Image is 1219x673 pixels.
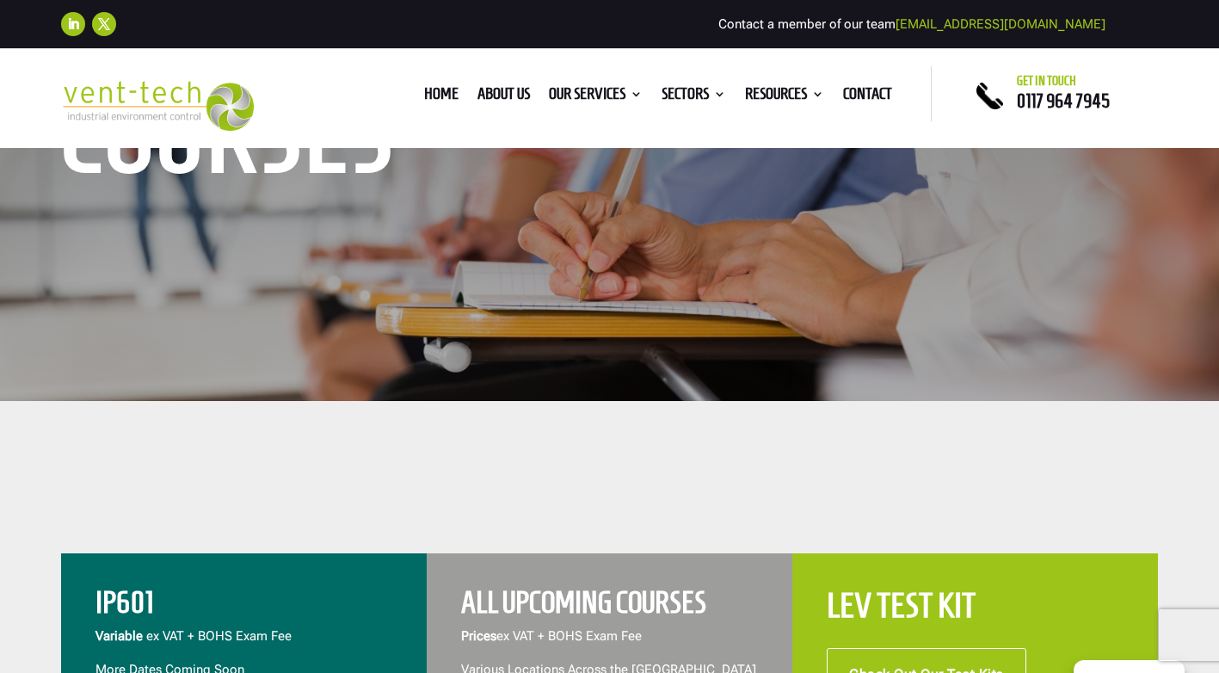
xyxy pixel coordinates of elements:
span: Variable [95,628,146,644]
span: Prices [461,628,496,644]
a: [EMAIL_ADDRESS][DOMAIN_NAME] [896,16,1105,32]
span: Contact a member of our team [718,16,1105,32]
p: ex VAT + BOHS Exam Fee [95,627,392,660]
h2: IP601 [95,588,392,627]
img: 2023-09-27T08_35_16.549ZVENT-TECH---Clear-background [61,81,254,131]
a: Sectors [662,88,726,107]
a: Follow on LinkedIn [61,12,85,36]
a: Our Services [549,88,643,107]
h2: All Upcoming Courses [461,588,758,627]
a: Resources [745,88,824,107]
p: ex VAT + BOHS Exam Fee [461,627,758,660]
a: Home [424,88,459,107]
span: Get in touch [1017,74,1076,88]
h2: LEV Test Kit [827,588,1124,631]
a: About us [477,88,530,107]
a: 0117 964 7945 [1017,90,1110,111]
a: Follow on X [92,12,116,36]
a: Contact [843,88,892,107]
h1: IP601 Courses [61,12,586,186]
